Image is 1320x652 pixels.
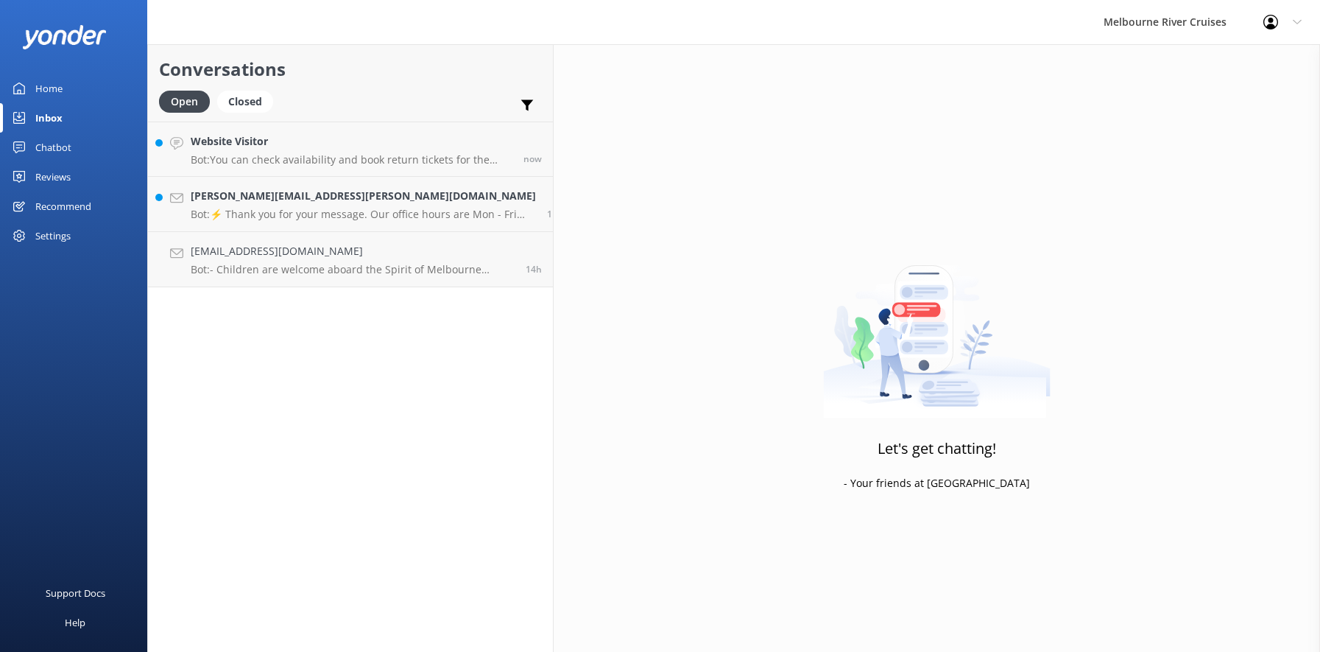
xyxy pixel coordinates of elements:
p: Bot: You can check availability and book return tickets for the Williamstown Ferry online at [URL... [191,153,512,166]
a: Website VisitorBot:You can check availability and book return tickets for the Williamstown Ferry ... [148,122,553,177]
div: Recommend [35,192,91,221]
div: Closed [217,91,273,113]
a: [EMAIL_ADDRESS][DOMAIN_NAME]Bot:- Children are welcome aboard the Spirit of Melbourne Dinner Crui... [148,232,553,287]
img: yonder-white-logo.png [22,25,107,49]
a: [PERSON_NAME][EMAIL_ADDRESS][PERSON_NAME][DOMAIN_NAME]Bot:⚡ Thank you for your message. Our offic... [148,177,553,232]
a: Closed [217,93,280,109]
h2: Conversations [159,55,542,83]
img: artwork of a man stealing a conversation from at giant smartphone [823,234,1051,418]
h4: [PERSON_NAME][EMAIL_ADDRESS][PERSON_NAME][DOMAIN_NAME] [191,188,536,204]
div: Chatbot [35,133,71,162]
div: Open [159,91,210,113]
span: Oct 08 2025 12:44pm (UTC +11:00) Australia/Sydney [523,153,542,165]
p: - Your friends at [GEOGRAPHIC_DATA] [844,475,1030,491]
div: Home [35,74,63,103]
div: Support Docs [46,578,105,608]
div: Reviews [35,162,71,192]
h3: Let's get chatting! [878,437,996,460]
h4: [EMAIL_ADDRESS][DOMAIN_NAME] [191,243,515,259]
span: Oct 07 2025 10:29pm (UTC +11:00) Australia/Sydney [526,263,542,276]
p: Bot: - Children are welcome aboard the Spirit of Melbourne Dinner Cruise, but they must remain se... [191,263,515,276]
p: Bot: ⚡ Thank you for your message. Our office hours are Mon - Fri 9.30am - 5pm. We'll get back to... [191,208,536,221]
div: Settings [35,221,71,250]
h4: Website Visitor [191,133,512,150]
div: Inbox [35,103,63,133]
div: Help [65,608,85,637]
a: Open [159,93,217,109]
span: Oct 08 2025 12:33pm (UTC +11:00) Australia/Sydney [547,208,565,220]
